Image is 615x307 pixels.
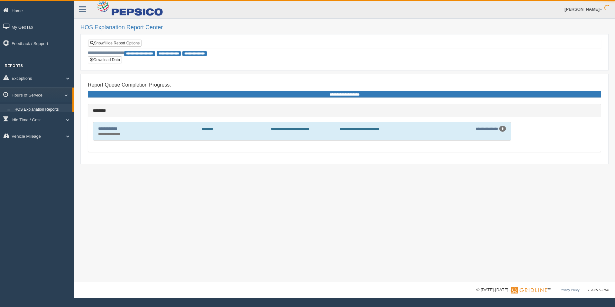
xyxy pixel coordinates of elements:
h2: HOS Explanation Report Center [80,24,609,31]
a: Show/Hide Report Options [88,40,142,47]
button: Download Data [88,56,122,63]
span: v. 2025.5.2764 [588,288,609,292]
div: © [DATE]-[DATE] - ™ [476,287,609,293]
a: HOS Explanation Reports [12,104,72,116]
img: Gridline [511,287,547,293]
a: Privacy Policy [559,288,579,292]
h4: Report Queue Completion Progress: [88,82,601,88]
